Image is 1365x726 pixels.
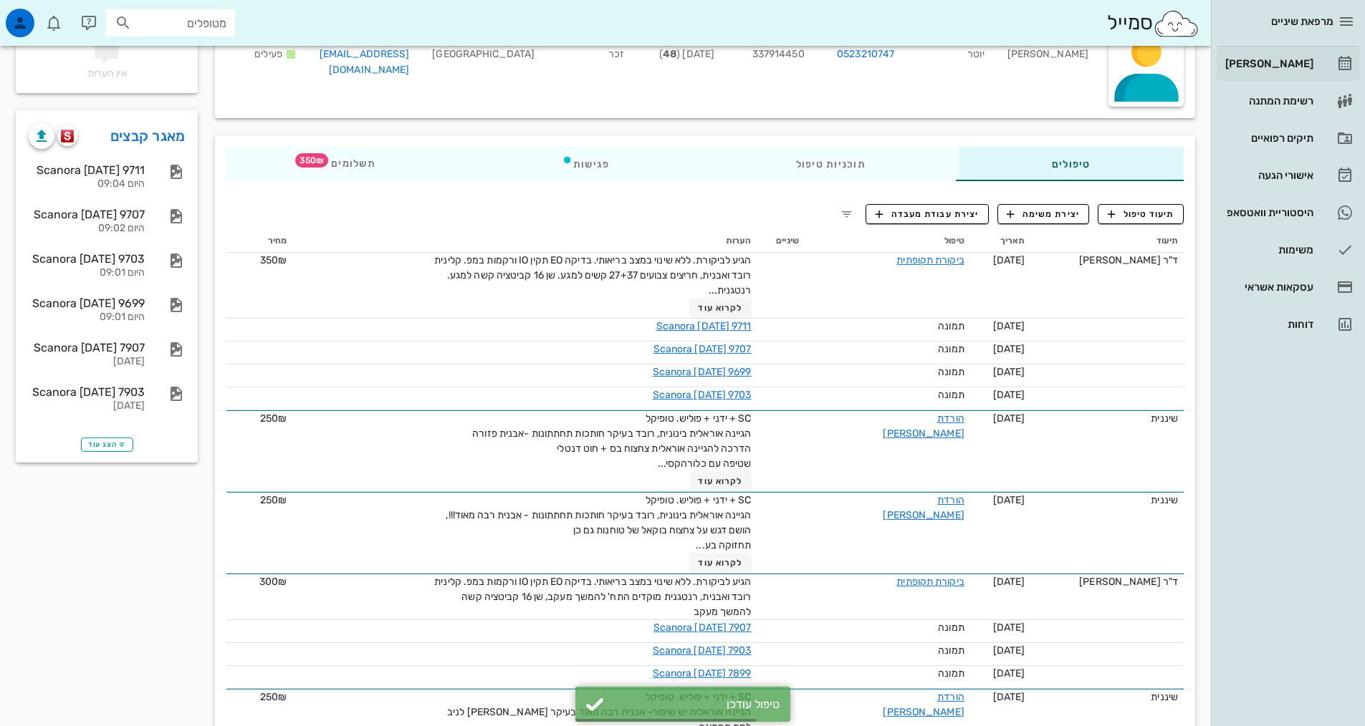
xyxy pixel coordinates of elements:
[896,254,964,266] a: ביקורת תקופתית
[653,621,752,634] a: Scanora [DATE] 7907
[698,558,742,568] span: לקרוא עוד
[1036,574,1178,589] div: ד"ר [PERSON_NAME]
[663,48,676,60] strong: 48
[938,389,964,401] span: תמונה
[432,48,535,60] span: [GEOGRAPHIC_DATA]
[757,230,805,253] th: שיניים
[993,389,1025,401] span: [DATE]
[226,230,292,253] th: מחיר
[29,223,145,235] div: היום 09:02
[1217,47,1359,81] a: [PERSON_NAME]
[1222,58,1313,69] div: [PERSON_NAME]
[61,130,75,142] img: scanora logo
[653,667,752,679] a: Scanora [DATE] 7899
[1036,689,1178,705] div: שיננית
[87,67,127,79] span: אין הערות
[805,230,970,253] th: טיפול
[938,343,964,355] span: תמונה
[993,412,1025,425] span: [DATE]
[752,48,805,60] span: 337914450
[29,311,145,324] div: היום 09:01
[1222,95,1313,107] div: רשימת המתנה
[970,230,1030,253] th: תאריך
[997,204,1090,224] button: יצירת משימה
[883,494,964,521] a: הורדת [PERSON_NAME]
[996,27,1100,87] div: [PERSON_NAME]
[938,644,964,657] span: תמונה
[1222,281,1313,293] div: עסקאות אשראי
[653,644,752,657] a: Scanora [DATE] 7903
[837,47,894,62] a: 0523210747
[1217,233,1359,267] a: משימות
[993,494,1025,506] span: [DATE]
[260,691,287,703] span: 250₪
[906,27,996,87] div: יוטר
[260,494,287,506] span: 250₪
[1153,9,1199,38] img: SmileCloud logo
[81,437,133,452] button: הצג עוד
[1271,15,1333,28] span: מרפאת שיניים
[993,366,1025,378] span: [DATE]
[260,254,287,266] span: 350₪
[469,147,703,181] div: פגישות
[938,366,964,378] span: תמונה
[1222,207,1313,218] div: היסטוריית וואטסאפ
[29,400,145,412] div: [DATE]
[29,252,145,266] div: Scanora [DATE] 9703
[656,320,752,332] a: Scanora [DATE] 9711
[29,178,145,190] div: היום 09:04
[938,320,964,332] span: תמונה
[260,412,287,425] span: 250₪
[434,254,751,296] span: הגיע לביקורת. ללא שינוי במצב בריאותי. בדיקה EO תקין IO ורקמות במפ. קלינית רובד ואבנית, חריצים צבו...
[29,296,145,310] div: Scanora [DATE] 9699
[1217,195,1359,230] a: היסטוריית וואטסאפ
[434,576,751,618] span: הגיע לביקורת. ללא שינוי במצב בריאותי. בדיקה EO תקין IO ורקמות במפ. קלינית רובד ואבנית, רנטגנית מו...
[1217,307,1359,342] a: דוחות
[993,343,1025,355] span: [DATE]
[42,11,51,20] span: תג
[29,341,145,354] div: Scanora [DATE] 7907
[1222,132,1313,144] div: תיקים רפואיים
[1222,244,1313,256] div: משימות
[611,697,780,711] div: טיפול עודכן
[938,667,964,679] span: תמונה
[993,576,1025,588] span: [DATE]
[896,576,964,588] a: ביקורת תקופתית
[1222,319,1313,330] div: דוחות
[1098,204,1184,224] button: תיעוד טיפול
[1107,8,1199,39] div: סמייל
[883,691,964,718] a: הורדת [PERSON_NAME]
[259,576,287,588] span: 300₪
[1217,121,1359,155] a: תיקים רפואיים
[653,389,752,401] a: Scanora [DATE] 9703
[938,621,964,634] span: תמונה
[659,48,714,60] span: [DATE] ( )
[689,298,752,318] button: לקרוא עוד
[29,267,145,279] div: היום 09:01
[689,553,752,573] button: לקרוא עוד
[29,208,145,221] div: Scanora [DATE] 9707
[1036,411,1178,426] div: שיננית
[993,667,1025,679] span: [DATE]
[689,471,752,491] button: לקרוא עוד
[57,126,77,146] button: scanora logo
[993,621,1025,634] span: [DATE]
[546,27,636,87] div: זכר
[866,204,988,224] button: יצירת עבודת מעבדה
[29,385,145,399] div: Scanora [DATE] 7903
[1030,230,1184,253] th: תיעוד
[88,440,126,449] span: הצג עוד
[993,254,1025,266] span: [DATE]
[320,159,375,169] span: תשלומים
[883,412,964,440] a: הורדת [PERSON_NAME]
[295,153,328,168] span: תג
[1036,253,1178,268] div: ד"ר [PERSON_NAME]
[698,303,742,313] span: לקרוא עוד
[993,691,1025,703] span: [DATE]
[993,320,1025,332] span: [DATE]
[698,476,742,486] span: לקרוא עוד
[876,208,979,221] span: יצירת עבודת מעבדה
[29,356,145,368] div: [DATE]
[1217,158,1359,193] a: אישורי הגעה
[1217,270,1359,304] a: עסקאות אשראי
